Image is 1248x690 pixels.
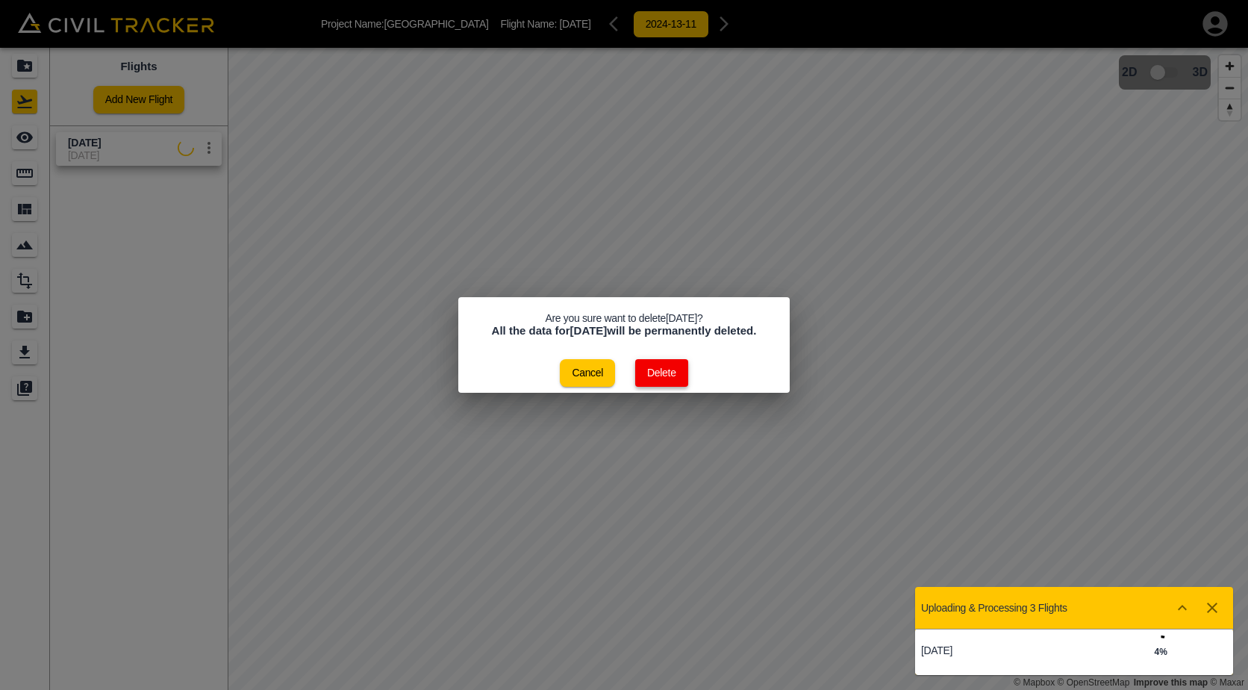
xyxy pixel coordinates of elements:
[1154,647,1167,657] strong: 4 %
[560,359,615,387] button: Cancel
[921,602,1067,614] p: Uploading & Processing 3 Flights
[476,312,772,324] p: Are you sure want to delete [DATE] ?
[635,359,688,387] button: Delete
[476,324,772,338] h4: All the data for [DATE] will be permanently deleted.
[1167,593,1197,623] button: Show more
[921,644,1074,656] p: [DATE]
